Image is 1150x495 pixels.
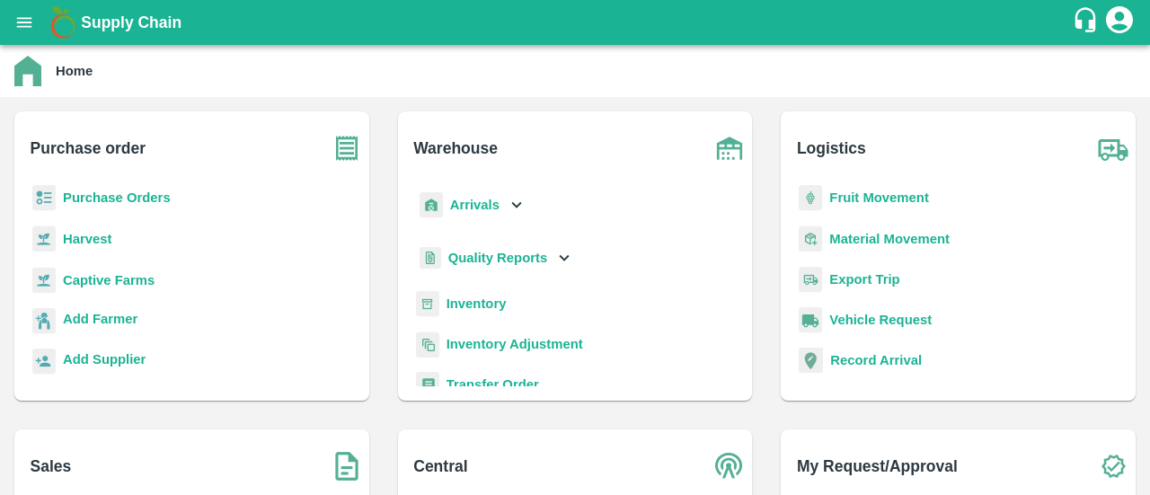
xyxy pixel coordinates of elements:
button: open drawer [4,2,45,43]
b: Purchase order [31,136,146,161]
img: harvest [32,225,56,252]
img: supplier [32,349,56,375]
img: soSales [324,444,369,489]
b: Sales [31,454,72,479]
img: delivery [799,267,822,293]
b: Central [413,454,467,479]
a: Captive Farms [63,273,155,287]
a: Inventory Adjustment [447,337,583,351]
img: fruit [799,185,822,211]
img: qualityReport [420,247,441,270]
b: My Request/Approval [797,454,958,479]
b: Home [56,64,93,78]
img: central [707,444,752,489]
img: vehicle [799,307,822,333]
a: Supply Chain [81,10,1072,35]
img: whTransfer [416,372,439,398]
a: Harvest [63,232,111,246]
img: check [1091,444,1136,489]
div: customer-support [1072,6,1103,39]
img: material [799,225,822,252]
b: Warehouse [413,136,498,161]
a: Material Movement [829,232,950,246]
img: purchase [324,126,369,171]
b: Add Supplier [63,352,146,367]
img: reciept [32,185,56,211]
a: Inventory [447,296,507,311]
img: farmer [32,308,56,334]
a: Add Farmer [63,309,137,333]
a: Transfer Order [447,377,539,392]
b: Arrivals [450,198,500,212]
img: warehouse [707,126,752,171]
img: recordArrival [799,348,823,373]
img: truck [1091,126,1136,171]
div: Arrivals [416,185,527,225]
img: harvest [32,267,56,294]
a: Fruit Movement [829,190,929,205]
a: Add Supplier [63,349,146,374]
a: Vehicle Request [829,313,932,327]
b: Supply Chain [81,13,181,31]
img: whInventory [416,291,439,317]
div: account of current user [1103,4,1136,41]
b: Add Farmer [63,312,137,326]
img: logo [45,4,81,40]
a: Purchase Orders [63,190,171,205]
img: home [14,56,41,86]
b: Quality Reports [448,251,548,265]
div: Quality Reports [416,240,575,277]
img: whArrival [420,192,443,218]
a: Export Trip [829,272,899,287]
a: Record Arrival [830,353,922,367]
b: Logistics [797,136,866,161]
img: inventory [416,331,439,358]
